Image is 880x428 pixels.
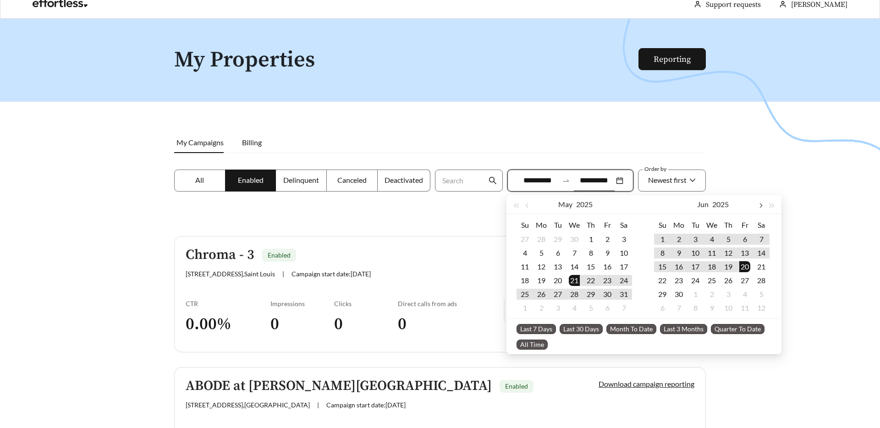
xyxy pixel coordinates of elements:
[690,302,701,313] div: 8
[569,247,580,258] div: 7
[585,302,596,313] div: 5
[756,302,767,313] div: 12
[671,301,687,315] td: 2025-07-07
[739,289,750,300] div: 4
[602,234,613,245] div: 2
[505,382,528,390] span: Enabled
[671,246,687,260] td: 2025-06-09
[552,289,563,300] div: 27
[616,246,632,260] td: 2025-05-10
[753,287,770,301] td: 2025-07-05
[536,302,547,313] div: 2
[536,234,547,245] div: 28
[704,246,720,260] td: 2025-06-11
[720,301,737,315] td: 2025-07-10
[690,275,701,286] div: 24
[291,270,371,278] span: Campaign start date: [DATE]
[654,260,671,274] td: 2025-06-15
[550,218,566,232] th: Tu
[569,261,580,272] div: 14
[687,246,704,260] td: 2025-06-10
[536,261,547,272] div: 12
[648,176,687,184] span: Newest first
[753,301,770,315] td: 2025-07-12
[176,138,224,147] span: My Campaigns
[618,302,629,313] div: 7
[569,275,580,286] div: 21
[599,287,616,301] td: 2025-05-30
[585,247,596,258] div: 8
[519,261,530,272] div: 11
[238,176,264,184] span: Enabled
[723,302,734,313] div: 10
[398,314,504,335] h3: 0
[517,301,533,315] td: 2025-06-01
[552,302,563,313] div: 3
[739,302,750,313] div: 11
[552,234,563,245] div: 29
[326,401,406,409] span: Campaign start date: [DATE]
[599,218,616,232] th: Fr
[583,301,599,315] td: 2025-06-05
[706,261,717,272] div: 18
[671,287,687,301] td: 2025-06-30
[671,260,687,274] td: 2025-06-16
[566,274,583,287] td: 2025-05-21
[673,275,684,286] div: 23
[337,176,367,184] span: Canceled
[673,247,684,258] div: 9
[566,260,583,274] td: 2025-05-14
[657,289,668,300] div: 29
[517,218,533,232] th: Su
[739,234,750,245] div: 6
[739,275,750,286] div: 27
[599,301,616,315] td: 2025-06-06
[673,302,684,313] div: 7
[186,300,270,307] div: CTR
[517,287,533,301] td: 2025-05-25
[687,218,704,232] th: Tu
[671,218,687,232] th: Mo
[723,247,734,258] div: 12
[737,287,753,301] td: 2025-07-04
[569,234,580,245] div: 30
[654,218,671,232] th: Su
[704,274,720,287] td: 2025-06-25
[517,260,533,274] td: 2025-05-11
[602,275,613,286] div: 23
[657,247,668,258] div: 8
[720,246,737,260] td: 2025-06-12
[706,302,717,313] div: 9
[737,260,753,274] td: 2025-06-20
[536,289,547,300] div: 26
[517,246,533,260] td: 2025-05-04
[706,234,717,245] div: 4
[599,274,616,287] td: 2025-05-23
[533,246,550,260] td: 2025-05-05
[720,287,737,301] td: 2025-07-03
[660,324,707,334] span: Last 3 Months
[566,287,583,301] td: 2025-05-28
[242,138,262,147] span: Billing
[533,260,550,274] td: 2025-05-12
[558,195,572,214] button: May
[385,176,423,184] span: Deactivated
[583,218,599,232] th: Th
[616,301,632,315] td: 2025-06-07
[569,289,580,300] div: 28
[552,247,563,258] div: 6
[704,218,720,232] th: We
[533,274,550,287] td: 2025-05-19
[687,301,704,315] td: 2025-07-08
[519,302,530,313] div: 1
[687,260,704,274] td: 2025-06-17
[756,261,767,272] div: 21
[657,261,668,272] div: 15
[519,234,530,245] div: 27
[706,289,717,300] div: 2
[517,274,533,287] td: 2025-05-18
[519,289,530,300] div: 25
[585,289,596,300] div: 29
[576,195,593,214] button: 2025
[723,289,734,300] div: 3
